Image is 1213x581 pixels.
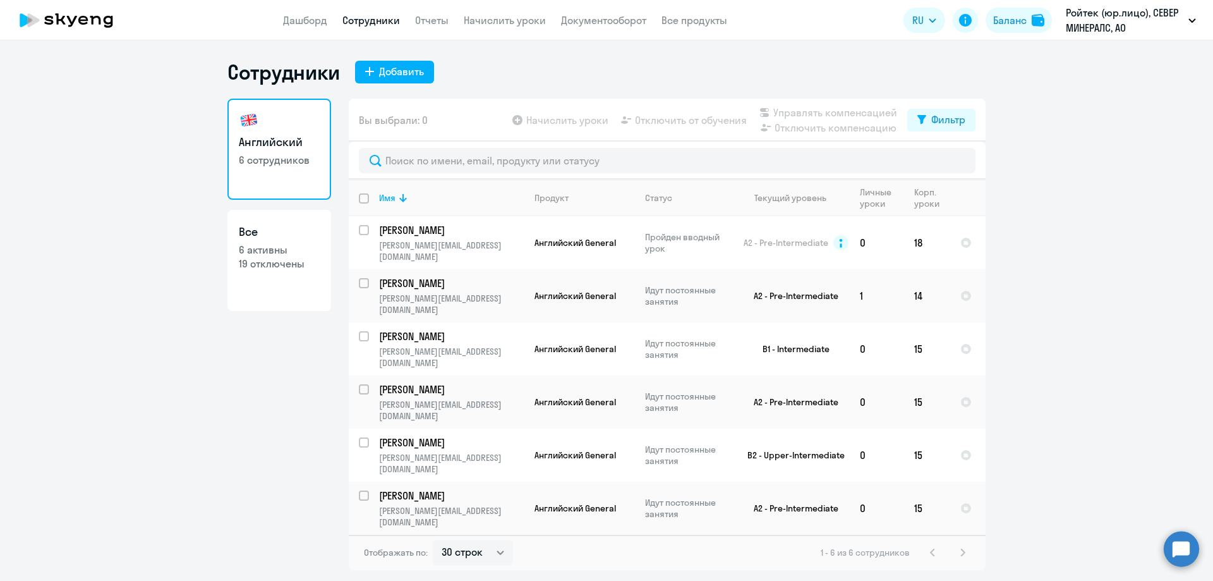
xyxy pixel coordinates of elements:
[379,436,524,450] a: [PERSON_NAME]
[850,429,904,482] td: 0
[645,497,732,520] p: Идут постоянные занятия
[754,192,826,204] div: Текущий уровень
[534,396,616,408] span: Английский General
[239,134,320,150] h3: Английский
[379,489,522,503] p: [PERSON_NAME]
[227,99,331,200] a: Английский6 сотрудников
[904,322,950,376] td: 15
[744,237,828,248] span: A2 - Pre-Intermediate
[903,8,945,33] button: RU
[534,450,616,461] span: Английский General
[732,269,850,322] td: A2 - Pre-Intermediate
[732,322,850,376] td: B1 - Intermediate
[239,153,320,167] p: 6 сотрудников
[379,436,522,450] p: [PERSON_NAME]
[534,503,616,514] span: Английский General
[464,14,546,27] a: Начислить уроки
[914,187,941,209] div: Корп. уроки
[364,547,428,558] span: Отображать по:
[904,216,950,269] td: 18
[645,192,672,204] div: Статус
[379,192,395,204] div: Имя
[379,240,524,262] p: [PERSON_NAME][EMAIL_ADDRESS][DOMAIN_NAME]
[239,257,320,271] p: 19 отключены
[379,223,524,237] a: [PERSON_NAME]
[359,113,428,128] span: Вы выбрали: 0
[1059,5,1202,35] button: Ройтек (юр.лицо), СЕВЕР МИНЕРАЛС, АО
[732,376,850,429] td: A2 - Pre-Intermediate
[379,293,524,315] p: [PERSON_NAME][EMAIL_ADDRESS][DOMAIN_NAME]
[821,547,910,558] span: 1 - 6 из 6 сотрудников
[904,429,950,482] td: 15
[359,148,975,173] input: Поиск по имени, email, продукту или статусу
[986,8,1052,33] button: Балансbalance
[379,452,524,475] p: [PERSON_NAME][EMAIL_ADDRESS][DOMAIN_NAME]
[379,64,424,79] div: Добавить
[379,192,524,204] div: Имя
[850,269,904,322] td: 1
[732,482,850,535] td: A2 - Pre-Intermediate
[534,290,616,302] span: Английский General
[379,505,524,528] p: [PERSON_NAME][EMAIL_ADDRESS][DOMAIN_NAME]
[914,187,950,209] div: Корп. уроки
[860,187,903,209] div: Личные уроки
[415,14,449,27] a: Отчеты
[661,14,727,27] a: Все продукты
[732,429,850,482] td: B2 - Upper-Intermediate
[907,109,975,131] button: Фильтр
[534,192,569,204] div: Продукт
[850,322,904,376] td: 0
[645,231,732,254] p: Пройден вводный урок
[355,61,434,83] button: Добавить
[379,276,522,290] p: [PERSON_NAME]
[239,224,320,240] h3: Все
[645,444,732,467] p: Идут постоянные занятия
[904,482,950,535] td: 15
[1032,14,1044,27] img: balance
[993,13,1027,28] div: Баланс
[227,210,331,311] a: Все6 активны19 отключены
[904,269,950,322] td: 14
[534,237,616,248] span: Английский General
[561,14,646,27] a: Документооборот
[379,382,522,396] p: [PERSON_NAME]
[227,59,340,85] h1: Сотрудники
[850,216,904,269] td: 0
[645,192,732,204] div: Статус
[912,13,924,28] span: RU
[534,192,634,204] div: Продукт
[534,343,616,355] span: Английский General
[379,489,524,503] a: [PERSON_NAME]
[645,284,732,307] p: Идут постоянные занятия
[645,391,732,413] p: Идут постоянные занятия
[860,187,895,209] div: Личные уроки
[742,192,849,204] div: Текущий уровень
[379,329,524,343] a: [PERSON_NAME]
[379,346,524,369] p: [PERSON_NAME][EMAIL_ADDRESS][DOMAIN_NAME]
[379,329,522,343] p: [PERSON_NAME]
[850,376,904,429] td: 0
[379,276,524,290] a: [PERSON_NAME]
[239,243,320,257] p: 6 активны
[239,110,259,130] img: english
[379,382,524,396] a: [PERSON_NAME]
[1066,5,1183,35] p: Ройтек (юр.лицо), СЕВЕР МИНЕРАЛС, АО
[904,376,950,429] td: 15
[342,14,400,27] a: Сотрудники
[379,399,524,422] p: [PERSON_NAME][EMAIL_ADDRESS][DOMAIN_NAME]
[931,112,965,127] div: Фильтр
[645,338,732,360] p: Идут постоянные занятия
[379,223,522,237] p: [PERSON_NAME]
[850,482,904,535] td: 0
[283,14,327,27] a: Дашборд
